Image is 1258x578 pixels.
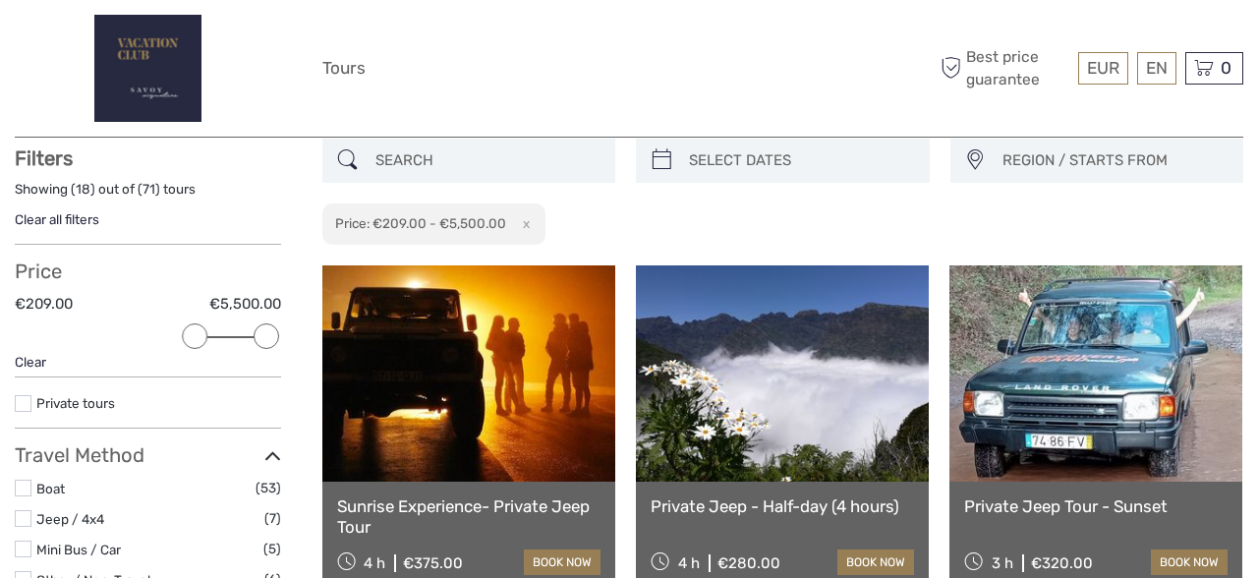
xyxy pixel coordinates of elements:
[209,294,281,315] label: €5,500.00
[15,146,73,170] strong: Filters
[678,554,700,572] span: 4 h
[651,496,914,516] a: Private Jeep - Half-day (4 hours)
[937,46,1074,89] span: Best price guarantee
[337,496,600,537] a: Sunrise Experience- Private Jeep Tour
[143,180,155,199] label: 71
[335,215,506,231] h2: Price: €209.00 - €5,500.00
[964,496,1228,516] a: Private Jeep Tour - Sunset
[322,54,366,83] a: Tours
[1087,58,1119,78] span: EUR
[76,180,90,199] label: 18
[837,549,914,575] a: book now
[15,443,281,467] h3: Travel Method
[717,554,780,572] div: €280.00
[509,213,536,234] button: x
[264,507,281,530] span: (7)
[994,144,1234,177] button: REGION / STARTS FROM
[524,549,600,575] a: book now
[368,144,606,178] input: SEARCH
[1151,549,1228,575] a: book now
[263,538,281,560] span: (5)
[1218,58,1234,78] span: 0
[1031,554,1093,572] div: €320.00
[364,554,385,572] span: 4 h
[403,554,463,572] div: €375.00
[15,353,281,372] div: Clear
[15,260,281,283] h3: Price
[94,15,201,122] img: 3285-50543be5-8323-43bf-9ee5-d3f46c372491_logo_big.jpg
[36,511,104,527] a: Jeep / 4x4
[1137,52,1176,85] div: EN
[256,477,281,499] span: (53)
[36,542,121,557] a: Mini Bus / Car
[15,180,281,210] div: Showing ( ) out of ( ) tours
[15,211,99,227] a: Clear all filters
[992,554,1013,572] span: 3 h
[36,395,115,411] a: Private tours
[15,294,73,315] label: €209.00
[36,481,65,496] a: Boat
[681,144,920,178] input: SELECT DATES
